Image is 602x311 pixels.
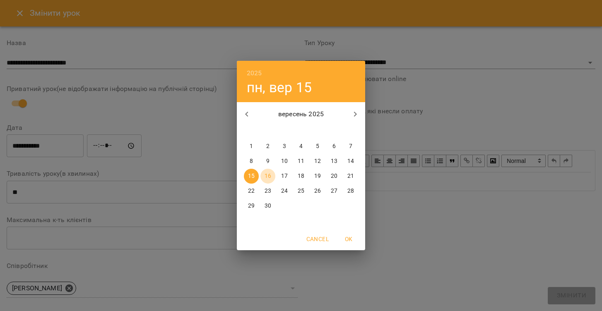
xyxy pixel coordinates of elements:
p: 18 [298,172,304,180]
p: 11 [298,157,304,165]
button: 20 [327,169,342,184]
p: 8 [250,157,253,165]
span: пн [244,127,259,135]
button: 15 [244,169,259,184]
p: 26 [314,187,321,195]
button: 22 [244,184,259,199]
button: 4 [294,139,308,154]
button: 19 [310,169,325,184]
p: 6 [332,142,336,151]
button: 29 [244,199,259,213]
button: Cancel [303,232,332,246]
p: 10 [281,157,288,165]
span: чт [294,127,308,135]
span: пт [310,127,325,135]
p: 30 [265,202,271,210]
button: 6 [327,139,342,154]
button: 23 [260,184,275,199]
button: 2025 [247,67,262,79]
p: 7 [349,142,352,151]
p: 25 [298,187,304,195]
span: ср [277,127,292,135]
p: 17 [281,172,288,180]
p: 29 [248,202,255,210]
p: 23 [265,187,271,195]
p: 9 [266,157,270,165]
p: вересень 2025 [257,109,346,119]
button: 9 [260,154,275,169]
button: 8 [244,154,259,169]
p: 20 [331,172,337,180]
p: 19 [314,172,321,180]
p: 13 [331,157,337,165]
button: 13 [327,154,342,169]
button: 10 [277,154,292,169]
button: 27 [327,184,342,199]
button: 17 [277,169,292,184]
p: 4 [299,142,303,151]
button: 5 [310,139,325,154]
p: 5 [316,142,319,151]
button: 14 [343,154,358,169]
button: 1 [244,139,259,154]
button: 25 [294,184,308,199]
p: 24 [281,187,288,195]
p: 22 [248,187,255,195]
p: 3 [283,142,286,151]
button: 26 [310,184,325,199]
button: 28 [343,184,358,199]
button: 16 [260,169,275,184]
button: 24 [277,184,292,199]
button: OK [335,232,362,246]
button: 30 [260,199,275,213]
p: 15 [248,172,255,180]
p: 14 [347,157,354,165]
p: 1 [250,142,253,151]
p: 21 [347,172,354,180]
p: 12 [314,157,321,165]
p: 2 [266,142,270,151]
button: 12 [310,154,325,169]
p: 27 [331,187,337,195]
button: 11 [294,154,308,169]
span: OK [339,234,359,244]
p: 16 [265,172,271,180]
button: 21 [343,169,358,184]
button: 18 [294,169,308,184]
button: 7 [343,139,358,154]
span: сб [327,127,342,135]
p: 28 [347,187,354,195]
span: нд [343,127,358,135]
span: вт [260,127,275,135]
span: Cancel [306,234,329,244]
button: 2 [260,139,275,154]
button: 3 [277,139,292,154]
button: пн, вер 15 [247,79,312,96]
